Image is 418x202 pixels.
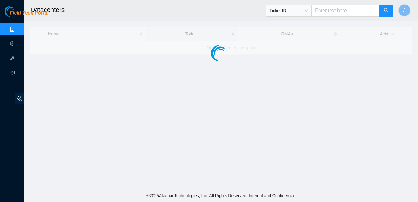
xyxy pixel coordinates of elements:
button: J [398,4,410,16]
button: search [379,5,393,17]
img: Akamai Technologies [5,6,31,17]
span: Ticket ID [270,6,308,15]
span: search [384,8,389,14]
span: read [10,68,15,80]
span: J [403,7,406,14]
a: Akamai TechnologiesField Tech Portal [5,11,48,19]
span: Field Tech Portal [10,10,48,16]
footer: © 2025 Akamai Technologies, Inc. All Rights Reserved. Internal and Confidential. [24,189,418,202]
span: double-left [15,93,24,104]
input: Enter text here... [311,5,379,17]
